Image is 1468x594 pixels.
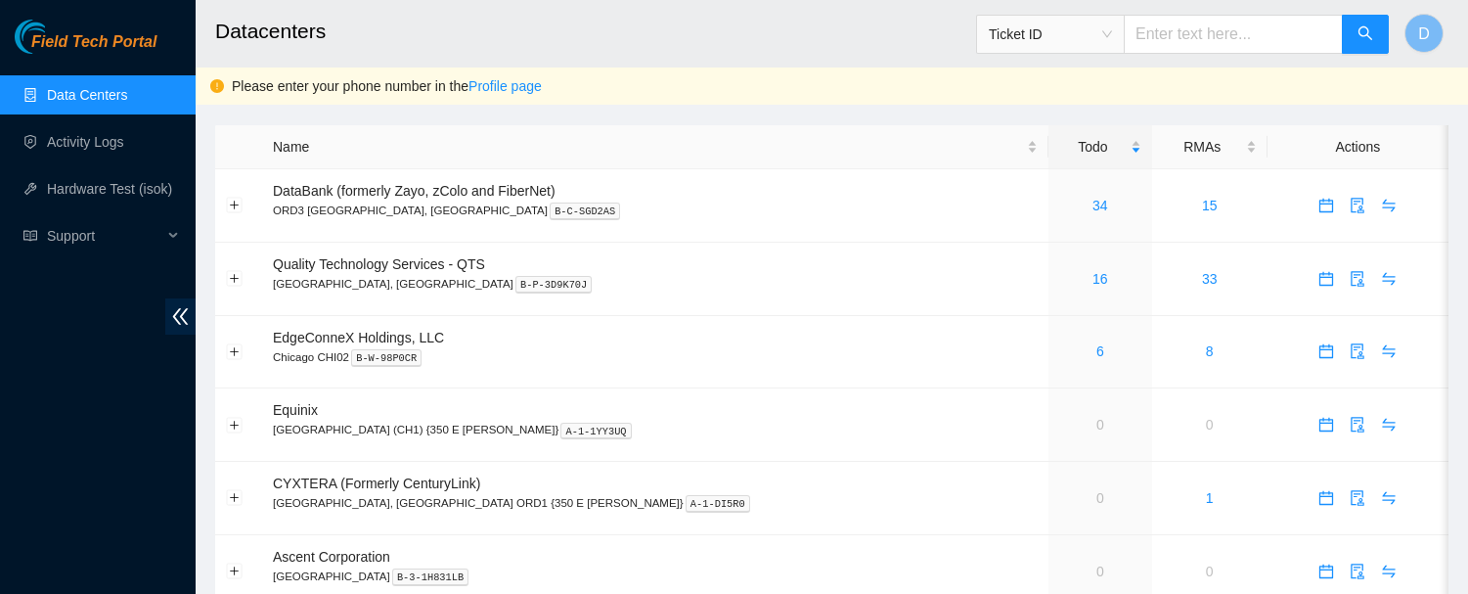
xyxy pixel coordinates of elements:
[1096,343,1104,359] a: 6
[1206,564,1214,579] a: 0
[23,229,37,243] span: read
[1096,564,1104,579] a: 0
[1373,198,1404,213] a: swap
[1343,564,1372,579] span: audit
[1418,22,1430,46] span: D
[1311,336,1342,367] button: calendar
[392,569,469,586] kbd: B-3-1H831LB
[1373,556,1404,587] button: swap
[1312,564,1341,579] span: calendar
[1311,263,1342,295] button: calendar
[1404,14,1444,53] button: D
[1206,343,1214,359] a: 8
[273,256,485,272] span: Quality Technology Services - QTS
[989,20,1112,49] span: Ticket ID
[1373,417,1404,433] a: swap
[15,20,99,54] img: Akamai Technologies
[227,490,243,506] button: Expand row
[1311,564,1342,579] a: calendar
[273,330,444,345] span: EdgeConneX Holdings, LLC
[47,134,124,150] a: Activity Logs
[227,417,243,433] button: Expand row
[273,494,1038,512] p: [GEOGRAPHIC_DATA], [GEOGRAPHIC_DATA] ORD1 {350 E [PERSON_NAME]}
[15,35,156,61] a: Akamai TechnologiesField Tech Portal
[1311,482,1342,514] button: calendar
[1342,409,1373,440] button: audit
[227,343,243,359] button: Expand row
[1373,409,1404,440] button: swap
[1311,556,1342,587] button: calendar
[47,87,127,103] a: Data Centers
[1268,125,1448,169] th: Actions
[1312,271,1341,287] span: calendar
[1373,343,1404,359] a: swap
[560,423,631,440] kbd: A-1-1YY3UQ
[210,79,224,93] span: exclamation-circle
[1342,271,1373,287] a: audit
[1374,198,1403,213] span: swap
[1373,336,1404,367] button: swap
[273,275,1038,293] p: [GEOGRAPHIC_DATA], [GEOGRAPHIC_DATA]
[232,75,1453,97] div: Please enter your phone number in the
[273,402,318,418] span: Equinix
[273,348,1038,366] p: Chicago CHI02
[1373,564,1404,579] a: swap
[1374,271,1403,287] span: swap
[1311,409,1342,440] button: calendar
[1206,490,1214,506] a: 1
[47,181,172,197] a: Hardware Test (isok)
[515,276,593,294] kbd: B-P-3D9K70J
[273,421,1038,438] p: [GEOGRAPHIC_DATA] (CH1) {350 E [PERSON_NAME]}
[227,271,243,287] button: Expand row
[686,495,750,513] kbd: A-1-DI5R0
[1342,263,1373,295] button: audit
[1373,271,1404,287] a: swap
[1311,343,1342,359] a: calendar
[1343,343,1372,359] span: audit
[1343,271,1372,287] span: audit
[1342,417,1373,433] a: audit
[1202,198,1218,213] a: 15
[1096,490,1104,506] a: 0
[1343,198,1372,213] span: audit
[1342,198,1373,213] a: audit
[351,349,422,367] kbd: B-W-98P0CR
[1311,417,1342,433] a: calendar
[1312,198,1341,213] span: calendar
[47,216,162,255] span: Support
[1311,190,1342,221] button: calendar
[1374,417,1403,433] span: swap
[1374,490,1403,506] span: swap
[1312,417,1341,433] span: calendar
[1342,564,1373,579] a: audit
[1373,263,1404,295] button: swap
[273,568,1038,585] p: [GEOGRAPHIC_DATA]
[1373,482,1404,514] button: swap
[1206,417,1214,433] a: 0
[227,198,243,213] button: Expand row
[550,203,620,220] kbd: B-C-SGD2AS
[1357,25,1373,44] span: search
[1124,15,1343,54] input: Enter text here...
[1342,15,1389,54] button: search
[1312,490,1341,506] span: calendar
[273,549,390,565] span: Ascent Corporation
[1343,490,1372,506] span: audit
[31,33,156,52] span: Field Tech Portal
[1374,564,1403,579] span: swap
[1311,490,1342,506] a: calendar
[1342,190,1373,221] button: audit
[1373,490,1404,506] a: swap
[1342,343,1373,359] a: audit
[227,564,243,579] button: Expand row
[165,298,196,335] span: double-left
[1342,482,1373,514] button: audit
[1342,490,1373,506] a: audit
[1373,190,1404,221] button: swap
[1342,556,1373,587] button: audit
[1311,271,1342,287] a: calendar
[1374,343,1403,359] span: swap
[1311,198,1342,213] a: calendar
[273,183,556,199] span: DataBank (formerly Zayo, zColo and FiberNet)
[468,78,542,94] a: Profile page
